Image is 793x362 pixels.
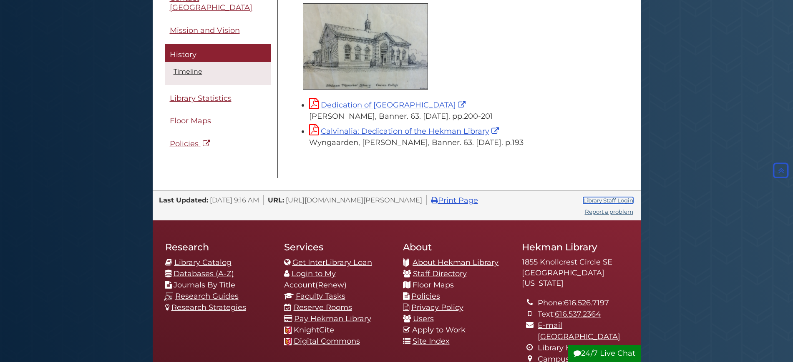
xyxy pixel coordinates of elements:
[538,297,628,309] li: Phone:
[431,197,438,204] i: Print Page
[413,280,454,290] a: Floor Maps
[309,111,612,122] div: [PERSON_NAME], Banner. 63. [DATE]. pp.200-201
[174,269,234,278] a: Databases (A-Z)
[170,25,240,35] span: Mission and Vision
[174,67,202,75] a: Timeline
[411,292,440,301] a: Policies
[170,93,232,102] span: Library Statistics
[413,258,498,267] a: About Hekman Library
[413,269,467,278] a: Staff Directory
[268,196,284,204] span: URL:
[159,196,208,204] span: Last Updated:
[165,44,271,62] a: History
[210,196,259,204] span: [DATE] 9:16 AM
[284,241,390,253] h2: Services
[538,343,588,352] a: Library Hours
[771,166,791,175] a: Back to Top
[170,139,199,148] span: Policies
[585,208,633,215] a: Report a problem
[294,325,334,335] a: KnightCite
[294,303,352,312] a: Reserve Rooms
[413,337,450,346] a: Site Index
[431,196,478,205] a: Print Page
[170,116,211,125] span: Floor Maps
[294,314,371,323] a: Pay Hekman Library
[284,327,292,334] img: Calvin favicon logo
[294,337,360,346] a: Digital Commons
[583,197,633,204] a: Library Staff Login
[165,89,271,107] a: Library Statistics
[309,100,468,110] a: Dedication of [GEOGRAPHIC_DATA]
[412,325,466,335] a: Apply to Work
[538,321,620,341] a: E-mail [GEOGRAPHIC_DATA]
[165,241,272,253] h2: Research
[309,127,501,136] a: Calvinalia: Dedication of the Hekman Library
[309,137,612,148] div: Wyngaarden, [PERSON_NAME], Banner. 63. [DATE]. p.193
[286,196,422,204] span: [URL][DOMAIN_NAME][PERSON_NAME]
[555,310,601,319] a: 616.537.2364
[411,303,463,312] a: Privacy Policy
[170,50,196,59] span: History
[284,338,292,345] img: Calvin favicon logo
[171,303,246,312] a: Research Strategies
[403,241,509,253] h2: About
[522,257,628,289] address: 1855 Knollcrest Circle SE [GEOGRAPHIC_DATA][US_STATE]
[568,345,641,362] button: 24/7 Live Chat
[413,314,434,323] a: Users
[564,298,609,307] a: 616.526.7197
[165,21,271,40] a: Mission and Vision
[284,269,336,290] a: Login to My Account
[303,3,428,90] img: Architectural drawing of original Hekman Library
[522,241,628,253] h2: Hekman Library
[174,258,232,267] a: Library Catalog
[296,292,345,301] a: Faculty Tasks
[175,292,239,301] a: Research Guides
[165,134,271,153] a: Policies
[174,280,235,290] a: Journals By Title
[165,112,271,130] a: Floor Maps
[538,309,628,320] li: Text:
[292,258,372,267] a: Get InterLibrary Loan
[284,268,390,291] li: (Renew)
[164,292,173,301] img: research-guides-icon-white_37x37.png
